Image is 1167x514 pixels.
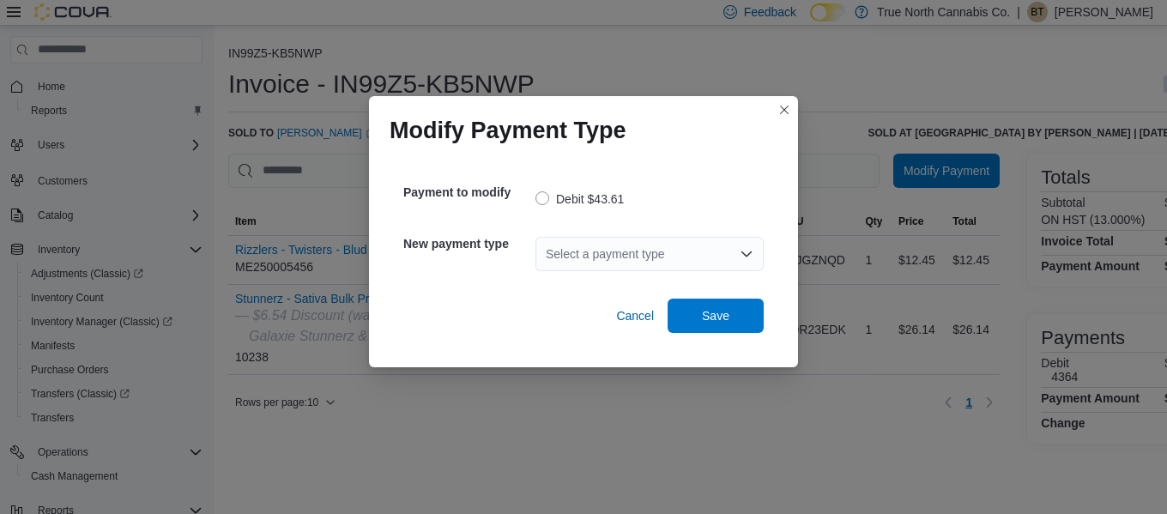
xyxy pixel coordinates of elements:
[702,307,729,324] span: Save
[609,299,661,333] button: Cancel
[403,227,532,261] h5: New payment type
[740,247,753,261] button: Open list of options
[403,175,532,209] h5: Payment to modify
[390,117,626,144] h1: Modify Payment Type
[774,100,795,120] button: Closes this modal window
[616,307,654,324] span: Cancel
[668,299,764,333] button: Save
[535,189,624,209] label: Debit $43.61
[546,244,547,264] input: Accessible screen reader label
